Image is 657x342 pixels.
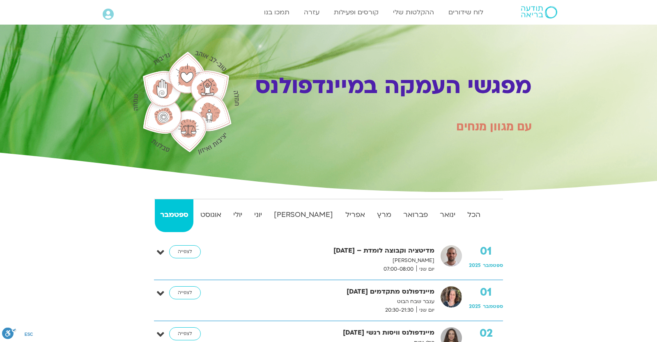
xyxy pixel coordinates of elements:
a: [PERSON_NAME] [269,199,338,232]
span: יום שני [416,265,434,274]
a: לצפייה [169,245,201,258]
a: עזרה [300,5,324,20]
a: קורסים ופעילות [330,5,383,20]
a: לצפייה [169,286,201,299]
img: תודעה בריאה [521,6,557,18]
h1: מפגשי העמקה במיינדפולנס [247,73,532,99]
a: ההקלטות שלי [389,5,438,20]
a: יוני [249,199,267,232]
strong: מיינדפולנס מתקדמים [DATE] [219,286,434,297]
span: ספטמבר [483,303,503,310]
a: לוח שידורים [444,5,487,20]
strong: יולי [228,209,247,221]
a: ינואר [435,199,461,232]
a: הכל [462,199,486,232]
p: ענבר שבח הבוט [219,297,434,306]
strong: אפריל [340,209,370,221]
strong: 01 [469,286,503,299]
span: יום שני [416,306,434,315]
a: תמכו בנו [260,5,294,20]
strong: מרץ [372,209,396,221]
a: פברואר [398,199,433,232]
strong: אוגוסט [195,209,226,221]
a: אוגוסט [195,199,226,232]
span: ספטמבר [483,262,503,269]
strong: יוני [249,209,267,221]
a: לצפייה [169,327,201,340]
strong: [PERSON_NAME] [269,209,338,221]
a: מרץ [372,199,396,232]
a: אפריל [340,199,370,232]
strong: מיינדפולנס וויסות רגשי [DATE] [219,327,434,338]
p: [PERSON_NAME] [219,256,434,265]
span: 2025 [469,262,481,269]
a: ספטמבר [155,199,193,232]
strong: 02 [469,327,503,340]
strong: ינואר [435,209,461,221]
a: יולי [228,199,247,232]
strong: הכל [462,209,486,221]
span: 2025 [469,303,481,310]
strong: מדיטציה וקבוצה לומדת – [DATE] [219,245,434,256]
strong: פברואר [398,209,433,221]
strong: ספטמבר [155,209,193,221]
span: מגוון מנחים [456,119,514,135]
span: עם [517,119,532,135]
span: 07:00-08:00 [381,265,416,274]
span: 20:30-21:30 [382,306,416,315]
strong: 01 [469,245,503,258]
